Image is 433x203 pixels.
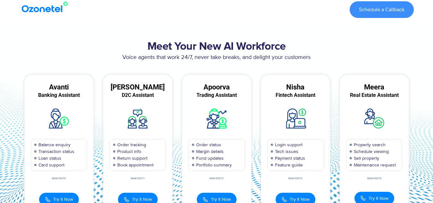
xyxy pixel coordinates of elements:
span: Maintenance request [352,162,396,168]
span: Card support [37,162,64,168]
span: Balance enquiry [37,141,71,148]
div: D2C Assistant [103,92,172,98]
span: Schedule a Callback [359,7,404,12]
span: Schedule viewing [352,148,389,155]
span: Try It Now [53,196,73,203]
span: Try It Now [211,196,231,203]
span: Sell property [352,155,379,162]
span: Order tracking [116,141,146,148]
span: Try It Now [132,196,152,203]
span: Loan status [37,155,61,162]
span: Property search [352,141,386,148]
span: Login support [273,141,303,148]
div: Real Estate Assistant [340,92,409,98]
div: Fintech Assistant [261,92,330,98]
div: Avanti [24,84,94,90]
img: Call Icon [124,196,129,203]
div: [PERSON_NAME] [103,84,172,90]
div: Trading Assistant [182,92,251,98]
a: Schedule a Callback [350,1,414,18]
div: Meera [340,84,409,90]
span: Portfolio summary [195,162,232,168]
span: Fund updates [195,155,224,162]
span: Transaction status [37,148,74,155]
span: Product info [116,148,141,155]
img: Call Icon [45,196,51,203]
div: Ref#:90071 [103,177,172,180]
span: Try It Now [290,196,310,203]
div: Ref#:90072 [182,177,251,180]
span: Order status [195,141,221,148]
p: Voice agents that work 24/7, never take breaks, and delight your customers [20,53,414,62]
span: Margin details [195,148,224,155]
span: Book appointment [116,162,154,168]
div: Nisha [261,84,330,90]
span: Return support [116,155,147,162]
img: Call Icon [360,195,366,201]
img: Call Icon [203,196,208,203]
img: Call Icon [281,196,287,203]
span: Feature guide [273,162,303,168]
span: Payment status [273,155,305,162]
div: Banking Assistant [24,92,94,98]
div: Ref#:90070 [24,177,94,180]
h2: Meet Your New AI Workforce [20,40,414,53]
span: Try It Now [369,195,388,202]
div: Ref#:90074 [340,177,409,180]
div: Apoorva [182,84,251,90]
span: Tech issues [273,148,298,155]
div: Ref#:90073 [261,177,330,180]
